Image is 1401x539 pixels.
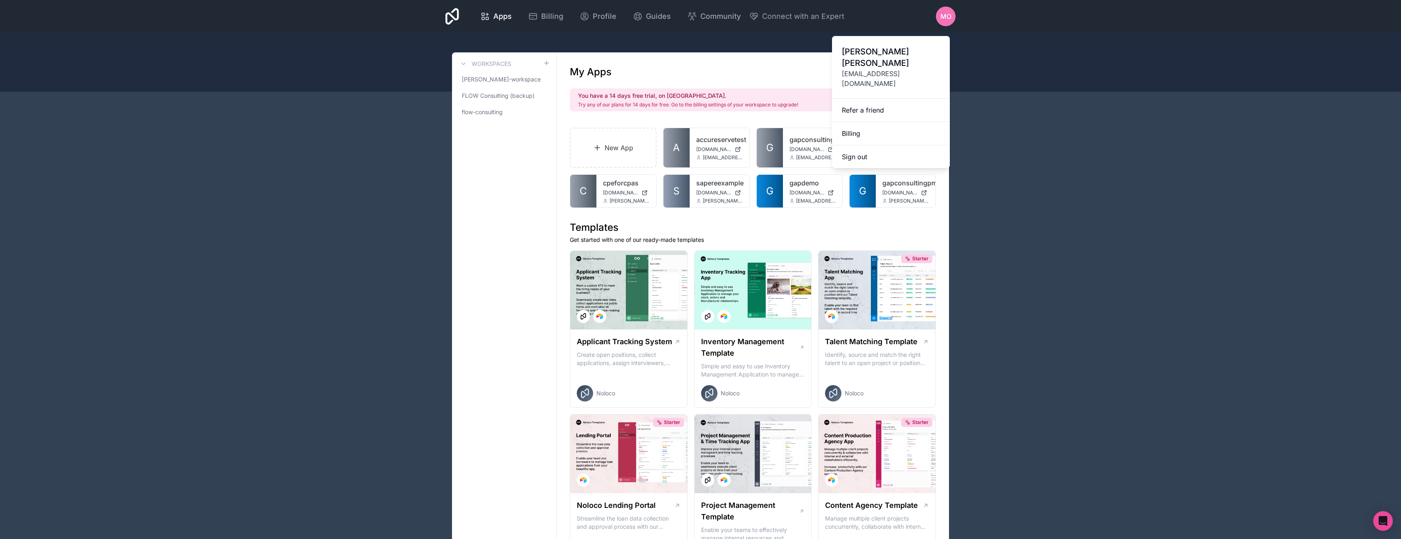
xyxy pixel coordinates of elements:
img: Airtable Logo [596,313,603,320]
p: Simple and easy to use Inventory Management Application to manage your stock, orders and Manufact... [701,362,805,379]
a: flow-consulting [459,105,550,120]
img: Airtable Logo [828,477,835,483]
img: Airtable Logo [580,477,587,483]
a: Profile [573,7,623,25]
a: [PERSON_NAME]-workspace [459,72,550,87]
span: Noloco [845,389,864,397]
a: [DOMAIN_NAME] [696,146,743,153]
p: Manage multiple client projects concurrently, collaborate with internal and external stakeholders... [825,514,929,531]
button: Sign out [832,145,950,168]
span: [PERSON_NAME]-workspace [462,75,541,83]
span: Starter [912,419,929,426]
a: gapdemo [789,178,836,188]
a: New App [570,128,657,168]
span: Noloco [596,389,615,397]
span: [EMAIL_ADDRESS][DOMAIN_NAME] [842,69,940,88]
span: [DOMAIN_NAME] [696,189,731,196]
a: G [757,175,783,207]
span: Apps [493,11,512,22]
span: G [859,185,866,198]
h1: Applicant Tracking System [577,336,672,347]
h1: Content Agency Template [825,500,918,511]
a: gapconsultingpm [882,178,929,188]
h1: Inventory Management Template [701,336,799,359]
a: [DOMAIN_NAME] [603,189,650,196]
p: Create open positions, collect applications, assign interviewers, centralise candidate feedback a... [577,351,681,367]
img: Airtable Logo [721,313,727,320]
span: [PERSON_NAME][EMAIL_ADDRESS][DOMAIN_NAME] [889,198,929,204]
span: Noloco [721,389,740,397]
img: Airtable Logo [828,313,835,320]
span: A [673,141,680,154]
span: [DOMAIN_NAME] [882,189,918,196]
p: Identify, source and match the right talent to an open project or position with our Talent Matchi... [825,351,929,367]
span: [DOMAIN_NAME] [789,189,825,196]
a: sapereexample [696,178,743,188]
span: Community [700,11,741,22]
h1: Talent Matching Template [825,336,918,347]
a: Community [681,7,747,25]
a: Apps [474,7,518,25]
h3: Workspaces [472,60,511,68]
a: cpeforcpas [603,178,650,188]
span: FLOW Consulting (backup) [462,92,535,100]
p: Try any of our plans for 14 days for free. Go to the billing settings of your workspace to upgrade! [578,101,798,108]
span: Profile [593,11,616,22]
p: Streamline the loan data collection and approval process with our Lending Portal template. [577,514,681,531]
span: Guides [646,11,671,22]
a: Billing [522,7,570,25]
a: accureservetest [696,135,743,144]
span: [EMAIL_ADDRESS][DOMAIN_NAME] [703,154,743,161]
a: [DOMAIN_NAME] [882,189,929,196]
span: [DOMAIN_NAME] [789,146,825,153]
h1: Noloco Lending Portal [577,500,656,511]
span: Billing [541,11,563,22]
h2: You have a 14 days free trial, on [GEOGRAPHIC_DATA]. [578,92,798,100]
button: Connect with an Expert [749,11,844,22]
span: G [766,141,774,154]
a: Billing [832,122,950,145]
span: C [580,185,587,198]
span: Starter [912,255,929,262]
a: FLOW Consulting (backup) [459,88,550,103]
a: Workspaces [459,59,511,69]
span: [PERSON_NAME][EMAIL_ADDRESS][DOMAIN_NAME] [609,198,650,204]
img: Airtable Logo [721,477,727,483]
div: Open Intercom Messenger [1373,511,1393,531]
span: [PERSON_NAME][EMAIL_ADDRESS][DOMAIN_NAME] [703,198,743,204]
p: Get started with one of our ready-made templates [570,236,936,244]
a: [DOMAIN_NAME] [789,146,836,153]
span: S [673,185,679,198]
span: [EMAIL_ADDRESS][DOMAIN_NAME] [796,198,836,204]
span: G [766,185,774,198]
h1: Project Management Template [701,500,799,523]
a: C [570,175,596,207]
span: MO [940,11,951,21]
a: A [663,128,690,167]
span: [DOMAIN_NAME] [603,189,638,196]
a: S [663,175,690,207]
a: Refer a friend [832,99,950,122]
span: Starter [664,419,680,426]
span: [EMAIL_ADDRESS][DOMAIN_NAME] [796,154,836,161]
span: flow-consulting [462,108,503,116]
a: Guides [626,7,677,25]
span: [DOMAIN_NAME] [696,146,731,153]
span: [PERSON_NAME] [PERSON_NAME] [842,46,940,69]
a: G [757,128,783,167]
a: G [850,175,876,207]
h1: My Apps [570,65,612,79]
a: gapconsultinggroup [789,135,836,144]
h1: Templates [570,221,936,234]
a: [DOMAIN_NAME] [789,189,836,196]
a: [DOMAIN_NAME] [696,189,743,196]
span: Connect with an Expert [762,11,844,22]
